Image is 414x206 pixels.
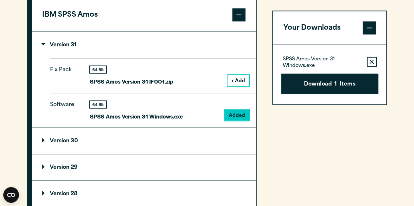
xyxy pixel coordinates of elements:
[50,100,80,116] p: Software
[42,165,78,170] p: Version 29
[90,66,106,73] div: 64 Bit
[273,44,387,104] div: Your Downloads
[32,32,256,58] summary: Version 31
[334,80,337,88] span: 1
[3,187,19,203] button: Open CMP widget
[90,112,183,121] p: SPSS Amos Version 31 Windows.exe
[90,77,173,86] p: SPSS Amos Version 31 IF001.zip
[42,191,78,197] p: Version 28
[32,128,256,154] summary: Version 30
[50,65,80,81] p: Fix Pack
[227,75,249,86] button: + Add
[225,110,249,121] button: Added
[281,73,378,94] button: Download1Items
[273,11,387,44] button: Your Downloads
[32,154,256,181] summary: Version 29
[42,138,78,144] p: Version 30
[283,56,362,69] p: SPSS Amos Version 31 Windows.exe
[90,101,106,108] div: 64 Bit
[42,42,77,48] p: Version 31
